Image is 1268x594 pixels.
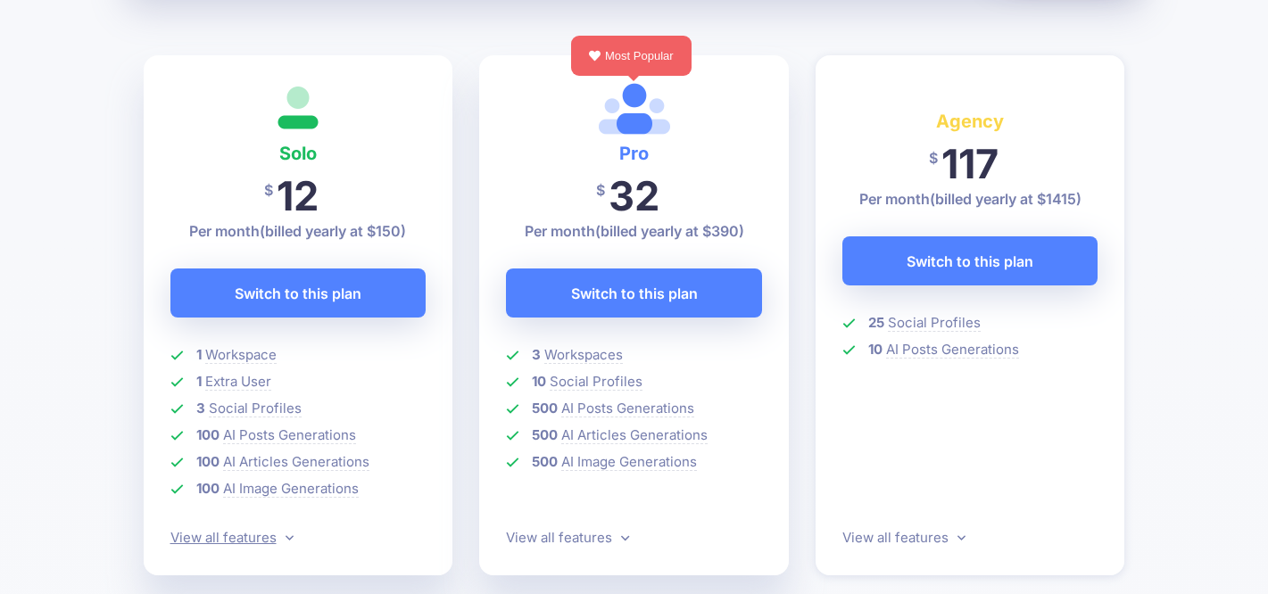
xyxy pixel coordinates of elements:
[260,222,406,240] span: (billed yearly at $150)
[196,453,220,470] b: 100
[205,346,277,364] span: Workspace
[595,222,744,240] span: (billed yearly at $390)
[209,400,302,417] span: Social Profiles
[596,170,605,210] span: $
[506,220,762,242] p: Per month
[532,426,558,443] b: 500
[196,426,220,443] b: 100
[196,373,202,390] b: 1
[571,36,692,76] div: Most Popular
[609,171,659,220] span: 32
[170,268,427,318] a: Switch to this plan
[264,170,273,210] span: $
[506,139,762,168] h4: Pro
[196,346,202,363] b: 1
[571,279,698,308] span: Switch to this plan
[930,190,1082,208] span: (billed yearly at $1415)
[170,139,427,168] h4: Solo
[205,373,271,391] span: Extra User
[235,279,361,308] span: Switch to this plan
[532,453,558,470] b: 500
[842,529,966,546] a: View all features
[223,426,356,444] span: AI Posts Generations
[506,529,629,546] a: View all features
[196,480,220,497] b: 100
[886,341,1019,359] span: AI Posts Generations
[277,171,319,220] span: 12
[223,453,369,471] span: AI Articles Generations
[532,400,558,417] b: 500
[170,529,294,546] a: View all features
[907,247,1033,276] span: Switch to this plan
[544,346,623,364] span: Workspaces
[561,426,708,444] span: AI Articles Generations
[561,400,694,417] span: AI Posts Generations
[842,188,1098,210] p: Per month
[868,341,883,358] b: 10
[532,346,541,363] b: 3
[888,314,981,332] span: Social Profiles
[561,453,697,471] span: AI Image Generations
[842,236,1098,285] a: Switch to this plan
[532,373,546,390] b: 10
[170,220,427,242] p: Per month
[506,268,762,318] a: Switch to this plan
[929,138,938,178] span: $
[196,400,205,417] b: 3
[868,314,884,331] b: 25
[941,139,999,188] span: 117
[223,480,359,498] span: AI Image Generations
[842,107,1098,136] h4: Agency
[550,373,642,391] span: Social Profiles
